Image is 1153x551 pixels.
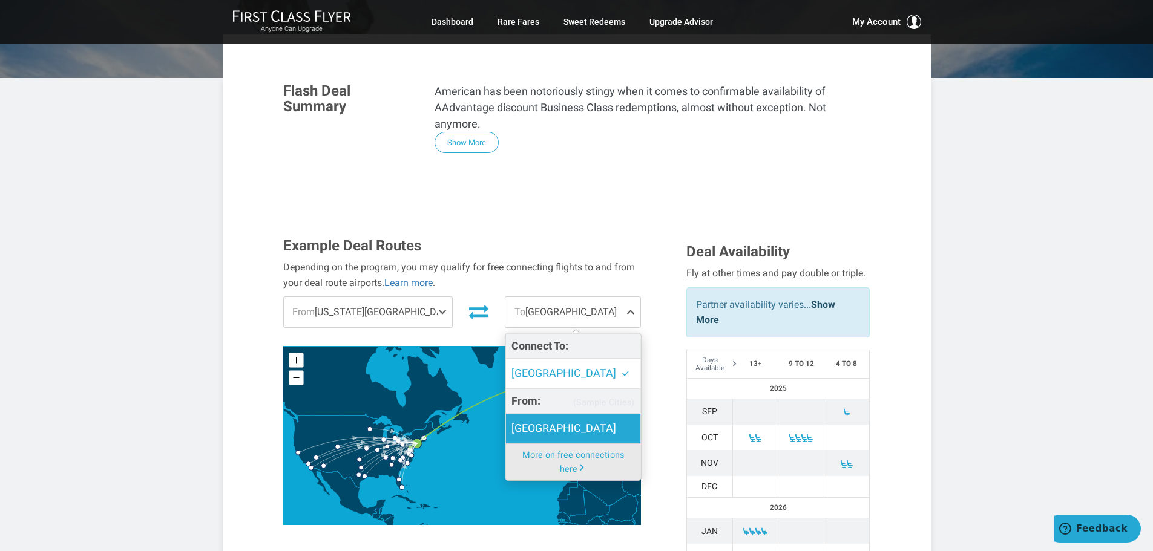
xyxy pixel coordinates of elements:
[557,483,577,501] path: Western Sahara
[505,297,640,327] span: [GEOGRAPHIC_DATA]
[372,509,382,519] path: Guatemala
[435,83,870,132] p: American has been notoriously stingy when it comes to confirmable availability of AAdvantage disc...
[600,494,638,524] path: Niger
[511,420,616,437] span: [GEOGRAPHIC_DATA]
[405,461,415,466] g: Wilmington
[306,461,317,466] g: Los Angeles
[556,512,571,523] path: Senegal
[379,507,383,514] path: Belize
[1054,515,1141,545] iframe: Opens a widget where you can find more information
[379,514,395,521] path: Honduras
[390,455,401,460] g: Knoxville
[686,266,870,281] div: Fly at other times and pay double or triple.
[422,435,432,440] g: Boston
[505,333,640,359] h4: Connect To:
[778,350,824,379] th: 9 to 12
[462,298,496,325] button: Invert Route Direction
[412,439,430,448] g: New York
[687,350,733,379] th: Days Available
[314,455,324,460] g: Las Vegas
[407,507,412,509] path: Jamaica
[390,495,417,503] path: Cuba
[416,503,423,508] path: Haiti
[362,474,372,478] g: Houston
[732,350,778,379] th: 13+
[292,306,315,318] span: From
[367,426,378,431] g: Minneapolis
[505,443,640,480] a: More on free connections here
[434,507,438,508] path: Puerto Rico
[311,469,386,518] path: Mexico
[321,463,332,468] g: Phoenix
[686,243,790,260] span: Deal Availability
[649,11,713,33] a: Upgrade Advisor
[498,11,539,33] a: Rare Fares
[384,277,433,289] a: Learn more
[563,11,625,33] a: Sweet Redeems
[309,465,319,470] g: San Diego
[399,485,410,490] g: Miami
[396,477,407,482] g: Orlando
[687,476,733,498] td: Dec
[283,237,421,254] span: Example Deal Routes
[296,450,306,455] g: San Francisco
[378,518,384,521] path: El Salvador
[398,458,408,463] g: Charlotte
[383,455,393,460] g: Nashville
[384,516,395,527] path: Nicaragua
[687,498,870,518] th: 2026
[696,297,860,328] p: Partner availability varies...
[687,518,733,544] td: Jan
[232,10,351,34] a: First Class FlyerAnyone Can Upgrade
[435,132,499,153] button: Show More
[335,445,346,449] g: Vail
[284,297,453,327] span: [US_STATE][GEOGRAPHIC_DATA]
[687,425,733,450] td: Oct
[283,83,416,115] h3: Flash Deal Summary
[687,379,870,399] th: 2025
[232,10,351,22] img: First Class Flyer
[557,483,586,517] path: Mauritania
[569,490,609,528] path: Mali
[573,395,634,411] span: (Sample Cities)
[359,465,369,470] g: Dallas
[357,457,367,462] g: Oklahoma City
[687,450,733,475] td: Nov
[558,522,565,526] path: Guinea-Bissau
[567,460,597,483] path: Morocco
[514,306,525,318] span: To
[511,367,616,379] span: [GEOGRAPHIC_DATA]
[585,516,604,530] path: Burkina Faso
[852,15,901,29] span: My Account
[687,399,733,425] td: Sep
[824,350,870,379] th: 4 to 8
[232,25,351,33] small: Anyone Can Upgrade
[422,504,432,510] path: Dominican Republic
[356,472,367,477] g: Austin
[852,15,921,29] button: My Account
[432,11,473,33] a: Dashboard
[283,259,642,290] div: Depending on the program, you may qualify for free connecting flights to and from your deal route...
[505,388,640,414] h4: From:
[389,462,399,467] g: Atlanta
[557,519,565,521] path: Gambia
